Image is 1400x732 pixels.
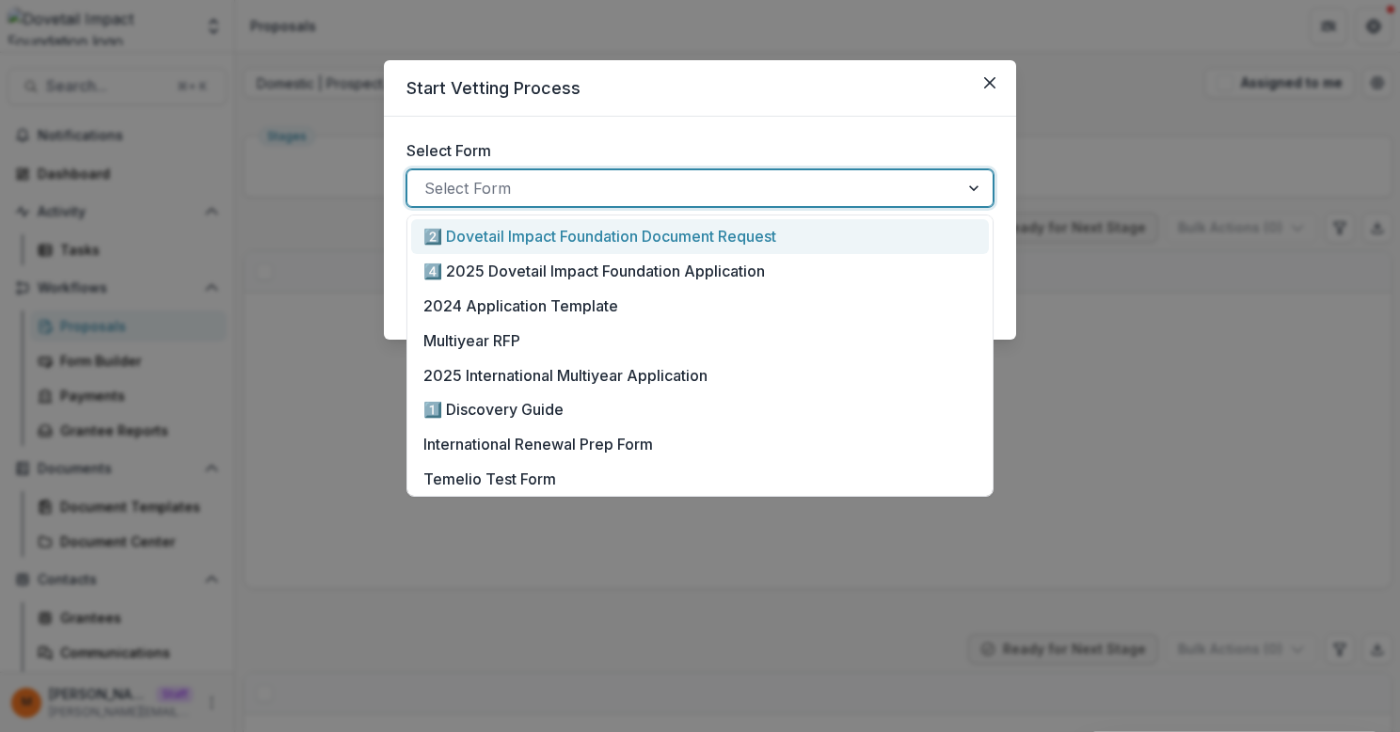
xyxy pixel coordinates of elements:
[423,398,564,421] p: 1️⃣ Discovery Guide
[423,468,556,490] p: Temelio Test Form
[423,433,653,455] p: International Renewal Prep Form
[975,68,1005,98] button: Close
[423,225,776,247] p: 2️⃣ Dovetail Impact Foundation Document Request
[384,60,1016,117] header: Start Vetting Process
[423,294,618,317] p: 2024 Application Template
[406,139,982,162] label: Select Form
[423,364,708,387] p: 2025 International Multiyear Application
[423,260,765,282] p: 4️⃣ 2025 Dovetail Impact Foundation Application
[423,329,520,352] p: Multiyear RFP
